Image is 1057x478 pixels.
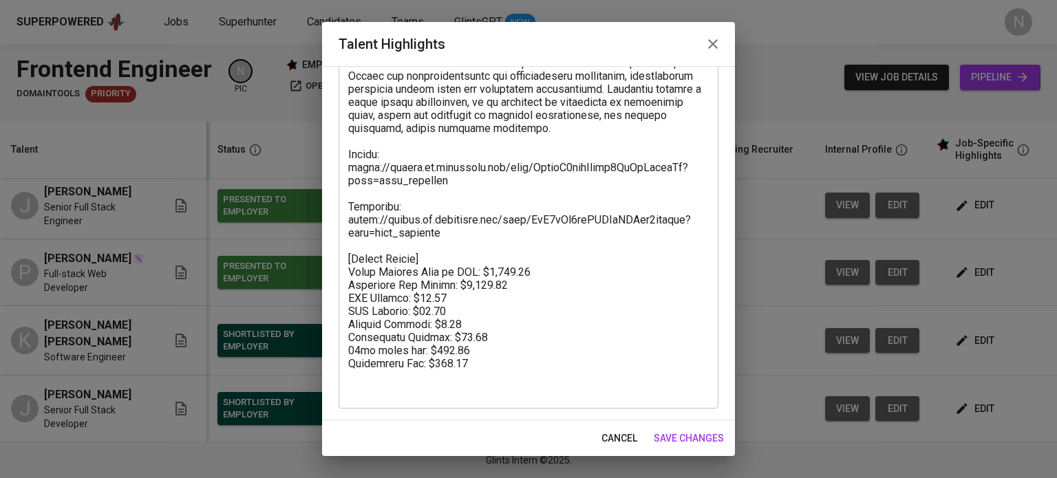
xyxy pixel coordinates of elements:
[596,426,643,451] button: cancel
[654,430,724,447] span: save changes
[339,33,718,55] h2: Talent Highlights
[648,426,729,451] button: save changes
[601,430,637,447] span: cancel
